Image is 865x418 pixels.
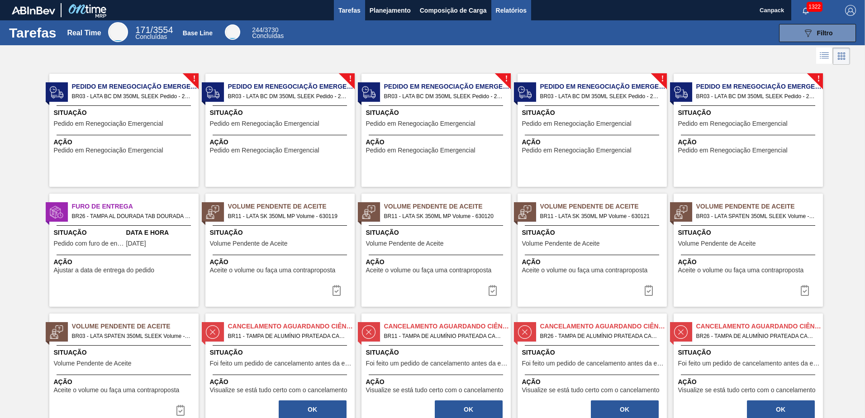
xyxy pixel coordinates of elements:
[384,331,504,341] span: BR11 - TAMPA DE ALUMÍNIO PRATEADA CANPACK CDL Pedido - 607198
[678,267,804,274] span: Aceite o volume ou faça uma contraproposta
[482,281,504,299] button: icon-task-complete
[225,24,240,40] div: Base Line
[643,285,654,296] img: icon-task-complete
[487,285,498,296] img: icon-task-complete
[210,348,352,357] span: Situação
[228,82,355,91] span: Pedido em Renegociação Emergencial
[522,257,665,267] span: Ação
[370,5,411,16] span: Planejamento
[678,387,816,394] span: Visualize se está tudo certo com o cancelamento
[210,120,319,127] span: Pedido em Renegociação Emergencial
[50,205,63,219] img: status
[326,281,347,299] div: Completar tarefa: 30390531
[384,91,504,101] span: BR03 - LATA BC DM 350ML SLEEK Pedido - 2047260
[210,228,352,237] span: Situação
[366,360,509,367] span: Foi feito um pedido de cancelamento antes da etapa de aguardando faturamento
[678,228,821,237] span: Situação
[696,322,823,331] span: Cancelamento aguardando ciência
[72,322,199,331] span: Volume Pendente de Aceite
[54,228,124,237] span: Situação
[210,387,347,394] span: Visualize se está tudo certo com o cancelamento
[366,257,509,267] span: Ação
[794,281,816,299] button: icon-task-complete
[678,147,788,154] span: Pedido em Renegociação Emergencial
[674,325,688,339] img: status
[193,76,195,82] span: !
[366,377,509,387] span: Ação
[366,240,444,247] span: Volume Pendente de Aceite
[522,240,600,247] span: Volume Pendente de Aceite
[522,360,665,367] span: Foi feito um pedido de cancelamento antes da etapa de aguardando faturamento
[67,29,101,37] div: Real Time
[366,120,475,127] span: Pedido em Renegociação Emergencial
[72,331,191,341] span: BR03 - LATA SPATEN 350ML SLEEK Volume - 629878
[252,32,284,39] span: Concluídas
[349,76,352,82] span: !
[522,108,665,118] span: Situação
[228,322,355,331] span: Cancelamento aguardando ciência
[678,360,821,367] span: Foi feito um pedido de cancelamento antes da etapa de aguardando faturamento
[366,108,509,118] span: Situação
[366,348,509,357] span: Situação
[817,76,820,82] span: !
[331,285,342,296] img: icon-task-complete
[135,33,167,40] span: Concluídas
[522,147,632,154] span: Pedido em Renegociação Emergencial
[54,147,163,154] span: Pedido em Renegociação Emergencial
[696,82,823,91] span: Pedido em Renegociação Emergencial
[522,138,665,147] span: Ação
[807,2,822,12] span: 1322
[678,120,788,127] span: Pedido em Renegociação Emergencial
[252,27,284,39] div: Base Line
[210,138,352,147] span: Ação
[210,108,352,118] span: Situação
[522,387,660,394] span: Visualize se está tudo certo com o cancelamento
[72,211,191,221] span: BR26 - TAMPA AL DOURADA TAB DOURADA CANPACK CDL Pedido - 2032659
[54,348,196,357] span: Situação
[833,47,850,65] div: Visão em Cards
[126,240,146,247] span: 12/10/2025,
[522,120,632,127] span: Pedido em Renegociação Emergencial
[366,267,492,274] span: Aceite o volume ou faça uma contraproposta
[135,25,173,35] span: / 3554
[126,228,196,237] span: Data e Hora
[522,267,648,274] span: Aceite o volume ou faça uma contraproposta
[54,387,180,394] span: Aceite o volume ou faça uma contraproposta
[50,325,63,339] img: status
[505,76,508,82] span: !
[54,360,132,367] span: Volume Pendente de Aceite
[54,138,196,147] span: Ação
[228,202,355,211] span: Volume Pendente de Aceite
[9,28,57,38] h1: Tarefas
[362,325,375,339] img: status
[183,29,213,37] div: Base Line
[206,325,219,339] img: status
[817,29,833,37] span: Filtro
[678,108,821,118] span: Situação
[678,240,756,247] span: Volume Pendente de Aceite
[72,82,199,91] span: Pedido em Renegociação Emergencial
[540,331,660,341] span: BR26 - TAMPA DE ALUMÍNIO PRATEADA CANPACK CDL Pedido - 665871
[845,5,856,16] img: Logout
[362,205,375,219] img: status
[816,47,833,65] div: Visão em Lista
[518,205,532,219] img: status
[54,108,196,118] span: Situação
[252,26,262,33] span: 244
[540,211,660,221] span: BR11 - LATA SK 350ML MP Volume - 630121
[518,325,532,339] img: status
[50,85,63,99] img: status
[661,76,664,82] span: !
[384,82,511,91] span: Pedido em Renegociação Emergencial
[135,25,150,35] span: 171
[210,377,352,387] span: Ação
[210,147,319,154] span: Pedido em Renegociação Emergencial
[496,5,527,16] span: Relatórios
[540,202,667,211] span: Volume Pendente de Aceite
[638,281,660,299] button: icon-task-complete
[522,228,665,237] span: Situação
[54,267,155,274] span: Ajustar a data de entrega do pedido
[674,205,688,219] img: status
[54,377,196,387] span: Ação
[522,348,665,357] span: Situação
